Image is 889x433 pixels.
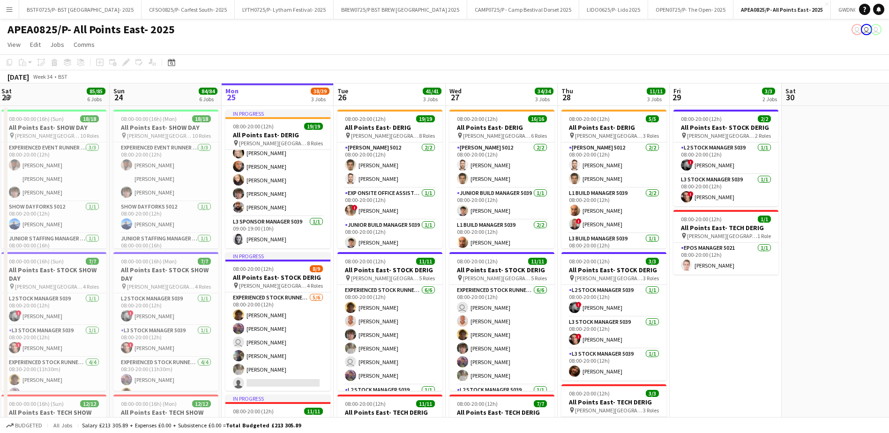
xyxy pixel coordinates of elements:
button: CFSO0825/P- Carfest South- 2025 [142,0,235,19]
button: LYTH0725/P- Lytham Festival- 2025 [235,0,334,19]
span: Week 34 [31,73,54,80]
a: Comms [70,38,98,51]
button: OPEN0725/P- The Open- 2025 [648,0,733,19]
h1: APEA0825/P- All Points East- 2025 [7,22,175,37]
button: BSTF0725/P- BST [GEOGRAPHIC_DATA]- 2025 [19,0,142,19]
span: View [7,40,21,49]
a: Edit [26,38,45,51]
button: BREW0725/P BST BREW [GEOGRAPHIC_DATA] 2025 [334,0,467,19]
a: Jobs [46,38,68,51]
button: LIDO0625/P- Lido 2025 [579,0,648,19]
div: [DATE] [7,72,29,82]
button: CAMP0725/P - Camp Bestival Dorset 2025 [467,0,579,19]
span: Edit [30,40,41,49]
app-user-avatar: Grace Shorten [861,24,872,35]
div: Salary £213 305.89 + Expenses £0.00 + Subsistence £0.00 = [82,422,301,429]
button: APEA0825/P- All Points East- 2025 [733,0,831,19]
span: Budgeted [15,422,42,429]
span: Jobs [50,40,64,49]
span: Comms [74,40,95,49]
a: View [4,38,24,51]
button: Budgeted [5,420,44,431]
app-user-avatar: Grace Shorten [870,24,882,35]
span: All jobs [52,422,74,429]
span: Total Budgeted £213 305.89 [226,422,301,429]
div: BST [58,73,67,80]
app-user-avatar: Grace Shorten [852,24,863,35]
